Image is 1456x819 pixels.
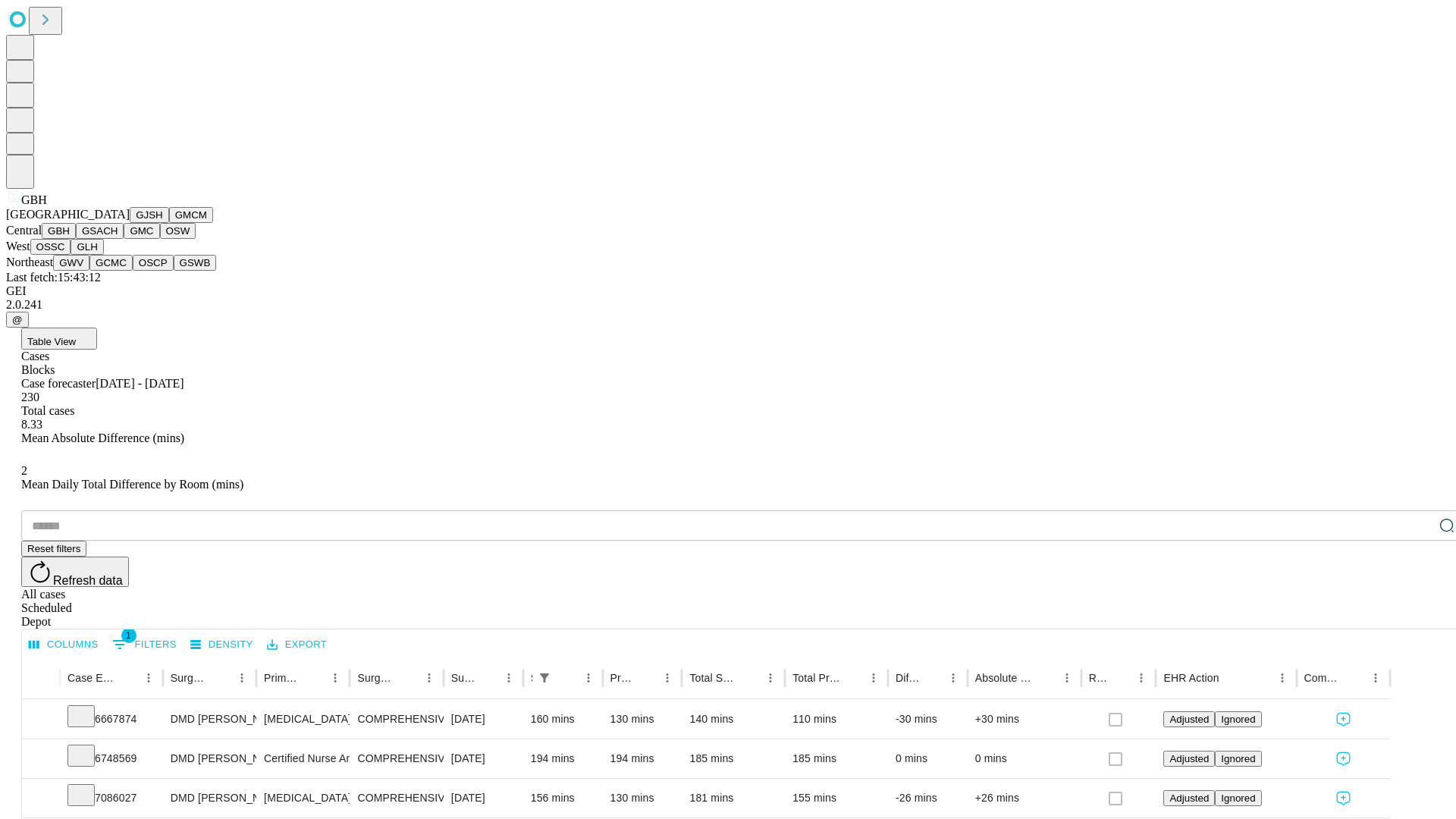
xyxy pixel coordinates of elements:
button: Menu [657,667,678,689]
div: Surgery Date [451,672,475,684]
div: -30 mins [896,700,960,739]
div: Total Scheduled Duration [689,672,737,684]
div: 6667874 [67,700,155,739]
button: GJSH [130,207,169,223]
button: Expand [30,746,52,773]
button: Adjusted [1163,711,1215,727]
button: GWV [53,255,89,271]
button: Sort [739,667,760,689]
div: [MEDICAL_DATA] [264,700,342,739]
button: Sort [921,667,943,689]
button: Select columns [25,633,102,657]
span: Total cases [21,404,74,417]
button: Menu [498,667,519,689]
button: Sort [397,667,419,689]
div: [DATE] [451,739,516,778]
div: 185 mins [689,739,777,778]
span: Reset filters [27,543,80,554]
span: Ignored [1221,792,1255,804]
div: COMPREHENSIVE ORAL EXAM [357,700,435,739]
div: DMD [PERSON_NAME] R Dmd [171,779,249,817]
div: Difference [896,672,920,684]
button: Sort [477,667,498,689]
div: Resolved in EHR [1089,672,1109,684]
button: Sort [117,667,138,689]
div: Primary Service [264,672,302,684]
button: Expand [30,707,52,733]
div: 155 mins [792,779,880,817]
div: EHR Action [1163,672,1219,684]
div: DMD [PERSON_NAME] R Dmd [171,700,249,739]
div: 140 mins [689,700,777,739]
span: West [6,240,30,253]
button: OSW [160,223,196,239]
div: Scheduled In Room Duration [531,672,532,684]
div: 194 mins [610,739,675,778]
button: Ignored [1215,751,1261,767]
button: GBH [42,223,76,239]
div: 194 mins [531,739,595,778]
div: [MEDICAL_DATA] [264,779,342,817]
button: GMC [124,223,159,239]
span: Table View [27,336,76,347]
button: Show filters [534,667,555,689]
div: Case Epic Id [67,672,115,684]
div: Absolute Difference [975,672,1034,684]
button: Ignored [1215,711,1261,727]
button: OSCP [133,255,174,271]
div: Surgeon Name [171,672,209,684]
div: 181 mins [689,779,777,817]
button: Adjusted [1163,751,1215,767]
div: 6748569 [67,739,155,778]
div: 156 mins [531,779,595,817]
span: Northeast [6,256,53,268]
button: Menu [325,667,346,689]
span: Case forecaster [21,377,96,390]
div: 0 mins [896,739,960,778]
div: [DATE] [451,700,516,739]
div: +26 mins [975,779,1074,817]
button: Menu [760,667,781,689]
button: Sort [842,667,863,689]
button: Export [263,633,331,657]
button: Menu [1131,667,1152,689]
span: @ [12,314,23,325]
button: GSWB [174,255,217,271]
div: COMPREHENSIVE ORAL EXAM [357,779,435,817]
button: Sort [1344,667,1365,689]
button: Sort [557,667,578,689]
button: Menu [863,667,884,689]
div: COMPREHENSIVE ORAL EXAM [357,739,435,778]
span: 2 [21,464,27,477]
div: Surgery Name [357,672,395,684]
button: Reset filters [21,541,86,557]
span: Central [6,224,42,237]
button: Menu [943,667,964,689]
button: Show filters [108,632,180,657]
button: OSSC [30,239,71,255]
button: Menu [1056,667,1078,689]
div: 7086027 [67,779,155,817]
div: 2.0.241 [6,298,1450,312]
button: GMCM [169,207,213,223]
span: Adjusted [1169,753,1209,764]
span: 1 [121,628,136,643]
button: GSACH [76,223,124,239]
span: Mean Absolute Difference (mins) [21,431,184,444]
span: GBH [21,193,47,206]
div: DMD [PERSON_NAME] R Dmd [171,739,249,778]
span: Mean Daily Total Difference by Room (mins) [21,478,243,491]
span: 8.33 [21,418,42,431]
button: Expand [30,786,52,812]
button: Ignored [1215,790,1261,806]
button: Sort [210,667,231,689]
div: 160 mins [531,700,595,739]
button: Sort [1109,667,1131,689]
button: Sort [303,667,325,689]
div: [DATE] [451,779,516,817]
button: GLH [71,239,103,255]
span: Adjusted [1169,792,1209,804]
div: 130 mins [610,779,675,817]
button: Sort [635,667,657,689]
span: Ignored [1221,753,1255,764]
